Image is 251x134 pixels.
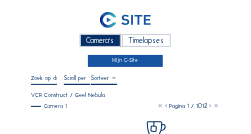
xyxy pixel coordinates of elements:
[88,55,163,67] a: Mijn C-Site
[31,10,219,32] a: C-SITE Logo
[31,75,57,82] input: Zoek op datum 󰅀
[122,34,171,47] div: Timelapses
[80,34,121,47] div: Camera's
[31,104,67,109] div: Camera 1
[170,102,208,110] span: Pagina 1 / 1012
[31,93,105,99] div: VCR Construct / Geel Nebula
[100,12,150,29] img: C-SITE Logo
